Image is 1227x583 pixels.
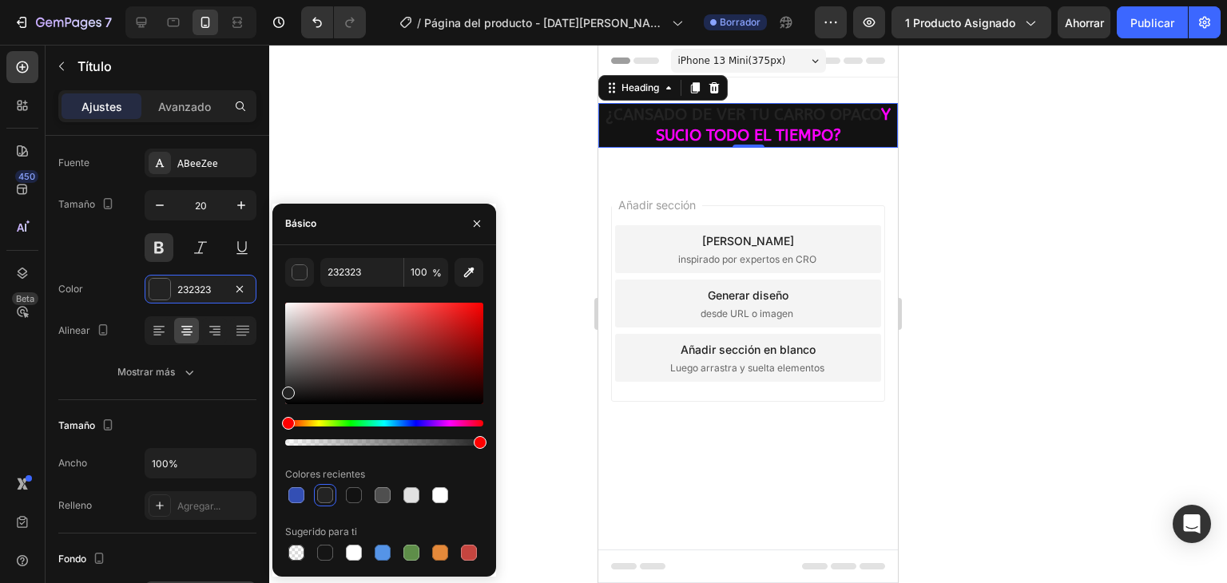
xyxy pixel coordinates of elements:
div: Hue [285,420,483,426]
button: Mostrar más [58,358,256,387]
font: Ancho [58,457,87,469]
font: Página del producto - [DATE][PERSON_NAME] 17:25:09 [424,16,661,46]
font: Tamaño [58,419,95,431]
input: Por ejemplo: FFFFFF [320,258,403,287]
font: 232323 [177,284,211,295]
div: Abrir Intercom Messenger [1173,505,1211,543]
font: Título [77,58,112,74]
font: Ajustes [81,100,122,113]
font: Básico [285,217,316,229]
button: 1 producto asignado [891,6,1051,38]
font: Colores recientes [285,468,365,480]
button: Publicar [1117,6,1188,38]
font: 7 [105,14,112,30]
font: / [417,16,421,30]
font: ABeeZee [177,158,218,169]
font: Ahorrar [1065,16,1104,30]
input: Auto [145,449,256,478]
font: 450 [18,171,35,182]
font: Mostrar más [117,366,175,378]
font: % [432,267,442,279]
font: Avanzado [158,100,211,113]
iframe: Área de diseño [598,45,898,583]
font: Borrador [720,16,760,28]
font: Beta [16,293,34,304]
font: Sugerido para ti [285,525,357,537]
font: Relleno [58,499,92,511]
font: Color [58,283,83,295]
p: Título [77,57,250,76]
font: Fuente [58,157,89,169]
button: Ahorrar [1058,6,1110,38]
font: Fondo [58,553,86,565]
font: Publicar [1130,16,1174,30]
font: Alinear [58,324,90,336]
font: 1 producto asignado [905,16,1015,30]
font: Agregar... [177,500,220,512]
button: 7 [6,6,119,38]
div: Deshacer/Rehacer [301,6,366,38]
font: Tamaño [58,198,95,210]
